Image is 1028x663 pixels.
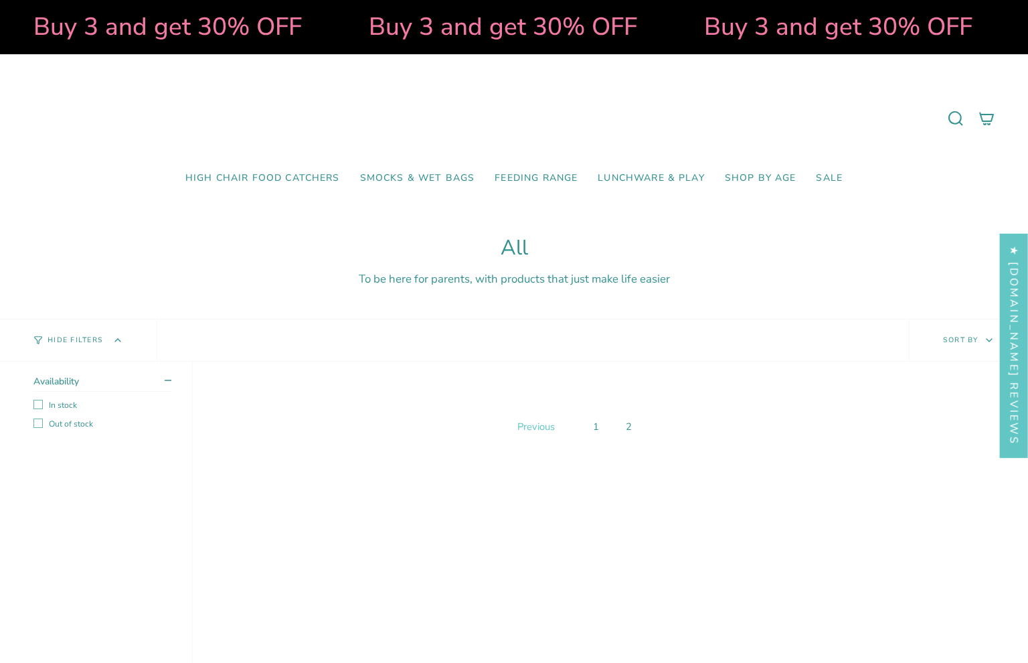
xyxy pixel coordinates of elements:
[48,337,103,344] span: Hide Filters
[598,173,704,184] span: Lunchware & Play
[620,417,637,436] a: 2
[399,74,630,163] a: Mumma’s Little Helpers
[588,417,604,436] a: 1
[33,375,171,392] summary: Availability
[1000,234,1028,458] div: Click to open Judge.me floating reviews tab
[185,173,340,184] span: High Chair Food Catchers
[33,375,79,388] span: Availability
[495,173,578,184] span: Feeding Range
[725,173,796,184] span: Shop by Age
[700,10,968,44] strong: Buy 3 and get 30% OFF
[365,10,633,44] strong: Buy 3 and get 30% OFF
[33,419,171,429] label: Out of stock
[806,163,853,194] a: SALE
[350,163,485,194] a: Smocks & Wet Bags
[588,163,714,194] a: Lunchware & Play
[175,163,350,194] a: High Chair Food Catchers
[943,335,978,345] span: Sort by
[514,417,558,437] a: Previous
[909,319,1028,361] button: Sort by
[485,163,588,194] a: Feeding Range
[359,271,670,287] span: To be here for parents, with products that just make life easier
[517,420,555,433] span: Previous
[360,173,475,184] span: Smocks & Wet Bags
[29,10,298,44] strong: Buy 3 and get 30% OFF
[33,236,995,261] h1: All
[715,163,806,194] a: Shop by Age
[816,173,843,184] span: SALE
[33,400,171,411] label: In stock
